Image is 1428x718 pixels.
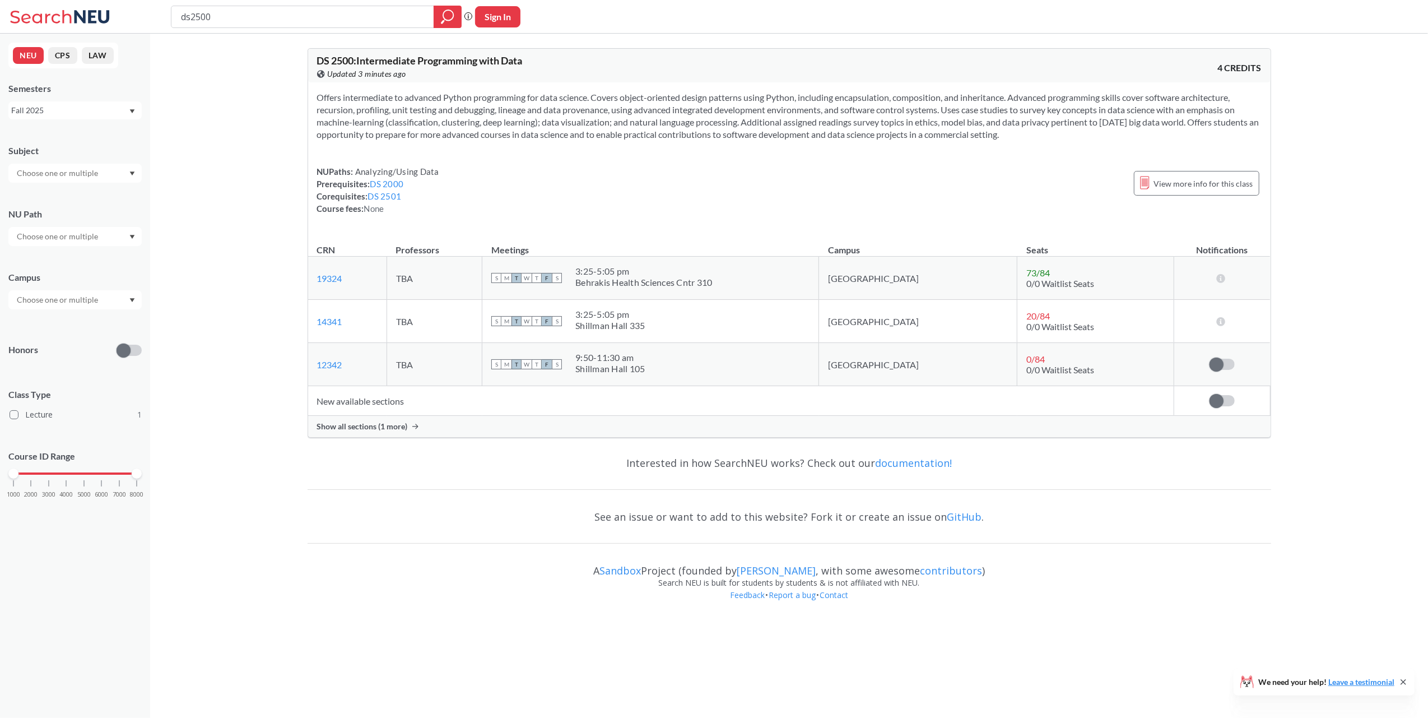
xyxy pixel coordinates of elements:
[11,293,105,307] input: Choose one or multiple
[317,359,342,370] a: 12342
[1026,354,1045,364] span: 0 / 84
[511,273,522,283] span: T
[317,244,336,256] div: CRN
[511,316,522,326] span: T
[819,590,849,600] a: Contact
[317,273,342,284] a: 19324
[8,208,142,220] div: NU Path
[137,409,142,421] span: 1
[522,359,532,369] span: W
[368,191,402,201] a: DS 2501
[441,9,454,25] svg: magnifying glass
[308,447,1271,479] div: Interested in how SearchNEU works? Check out our
[129,109,135,114] svg: Dropdown arrow
[475,6,520,27] button: Sign In
[920,564,982,577] a: contributors
[575,352,645,363] div: 9:50 - 11:30 am
[353,166,439,177] span: Analyzing/Using Data
[532,316,542,326] span: T
[113,492,126,498] span: 7000
[8,344,38,356] p: Honors
[308,501,1271,533] div: See an issue or want to add to this website? Fork it or create an issue on .
[819,300,1017,343] td: [GEOGRAPHIC_DATA]
[737,564,816,577] a: [PERSON_NAME]
[13,47,44,64] button: NEU
[317,91,1262,141] section: Offers intermediate to advanced Python programming for data science. Covers object-oriented desig...
[532,273,542,283] span: T
[8,271,142,284] div: Campus
[308,589,1271,618] div: • •
[387,257,482,300] td: TBA
[1328,677,1394,687] a: Leave a testimonial
[768,590,816,600] a: Report a bug
[1017,233,1174,257] th: Seats
[522,273,532,283] span: W
[1218,62,1262,74] span: 4 CREDITS
[491,273,501,283] span: S
[364,203,384,214] span: None
[819,257,1017,300] td: [GEOGRAPHIC_DATA]
[1026,267,1050,278] span: 73 / 84
[129,235,135,239] svg: Dropdown arrow
[1026,321,1094,332] span: 0/0 Waitlist Seats
[1026,311,1050,321] span: 20 / 84
[1154,177,1253,191] span: View more info for this class
[317,316,342,327] a: 14341
[575,309,645,320] div: 3:25 - 5:05 pm
[1026,364,1094,375] span: 0/0 Waitlist Seats
[532,359,542,369] span: T
[8,388,142,401] span: Class Type
[599,564,641,577] a: Sandbox
[82,47,114,64] button: LAW
[129,172,135,176] svg: Dropdown arrow
[575,277,712,288] div: Behrakis Health Sciences Cntr 310
[48,47,77,64] button: CPS
[511,359,522,369] span: T
[180,7,426,26] input: Class, professor, course number, "phrase"
[552,316,562,326] span: S
[129,298,135,303] svg: Dropdown arrow
[542,359,552,369] span: F
[501,273,511,283] span: M
[575,363,645,374] div: Shillman Hall 105
[77,492,91,498] span: 5000
[24,492,38,498] span: 2000
[501,359,511,369] span: M
[8,164,142,183] div: Dropdown arrow
[8,101,142,119] div: Fall 2025Dropdown arrow
[8,82,142,95] div: Semesters
[130,492,143,498] span: 8000
[1258,678,1394,686] span: We need your help!
[1026,278,1094,289] span: 0/0 Waitlist Seats
[552,359,562,369] span: S
[522,316,532,326] span: W
[387,233,482,257] th: Professors
[8,145,142,157] div: Subject
[542,316,552,326] span: F
[59,492,73,498] span: 4000
[491,359,501,369] span: S
[308,554,1271,577] div: A Project (founded by , with some awesome )
[434,6,462,28] div: magnifying glass
[308,386,1174,416] td: New available sections
[328,68,407,80] span: Updated 3 minutes ago
[11,104,128,117] div: Fall 2025
[8,450,142,463] p: Course ID Range
[491,316,501,326] span: S
[482,233,819,257] th: Meetings
[947,510,982,524] a: GitHub
[370,179,404,189] a: DS 2000
[8,290,142,309] div: Dropdown arrow
[308,416,1271,437] div: Show all sections (1 more)
[11,166,105,180] input: Choose one or multiple
[42,492,55,498] span: 3000
[10,407,142,422] label: Lecture
[317,421,408,432] span: Show all sections (1 more)
[501,316,511,326] span: M
[387,300,482,343] td: TBA
[819,343,1017,386] td: [GEOGRAPHIC_DATA]
[729,590,765,600] a: Feedback
[875,456,952,470] a: documentation!
[819,233,1017,257] th: Campus
[8,227,142,246] div: Dropdown arrow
